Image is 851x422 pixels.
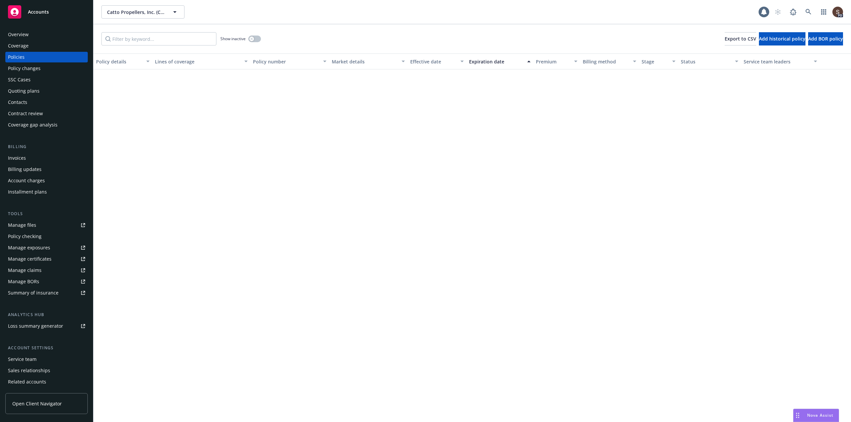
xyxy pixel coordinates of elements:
div: Manage certificates [8,254,52,264]
button: Premium [533,53,580,69]
div: Drag to move [793,409,802,422]
a: Start snowing [771,5,785,19]
div: Quoting plans [8,86,40,96]
div: Market details [332,58,398,65]
a: Report a Bug [787,5,800,19]
div: Coverage gap analysis [8,120,58,130]
div: Policy checking [8,231,42,242]
div: Expiration date [469,58,523,65]
div: Invoices [8,153,26,163]
div: Lines of coverage [155,58,240,65]
div: Installment plans [8,187,47,197]
div: Premium [536,58,570,65]
a: Service team [5,354,88,365]
a: Installment plans [5,187,88,197]
a: Account charges [5,175,88,186]
button: Policy details [93,53,152,69]
a: Quoting plans [5,86,88,96]
div: Manage claims [8,265,42,276]
a: Manage claims [5,265,88,276]
div: Service team [8,354,37,365]
button: Nova Assist [793,409,839,422]
div: Billing method [583,58,629,65]
a: Policy changes [5,63,88,74]
div: Loss summary generator [8,321,63,331]
span: Catto Propellers, Inc. (Commercial) [107,9,165,16]
div: Manage BORs [8,276,39,287]
div: Overview [8,29,29,40]
a: SSC Cases [5,74,88,85]
a: Billing updates [5,164,88,175]
button: Effective date [408,53,466,69]
a: Manage exposures [5,242,88,253]
a: Search [802,5,815,19]
button: Lines of coverage [152,53,250,69]
a: Switch app [817,5,830,19]
button: Add historical policy [759,32,805,45]
a: Invoices [5,153,88,163]
button: Stage [639,53,678,69]
div: Summary of insurance [8,288,59,298]
a: Contract review [5,108,88,119]
button: Add BOR policy [808,32,843,45]
a: Accounts [5,3,88,21]
div: Account charges [8,175,45,186]
span: Nova Assist [807,412,833,418]
button: Expiration date [466,53,533,69]
div: Contacts [8,97,27,108]
div: SSC Cases [8,74,31,85]
button: Status [678,53,741,69]
button: Billing method [580,53,639,69]
a: Related accounts [5,377,88,387]
div: Sales relationships [8,365,50,376]
button: Service team leaders [741,53,819,69]
div: Account settings [5,345,88,351]
button: Policy number [250,53,329,69]
a: Overview [5,29,88,40]
div: Policy details [96,58,142,65]
a: Summary of insurance [5,288,88,298]
a: Manage certificates [5,254,88,264]
div: Policy number [253,58,319,65]
div: Billing [5,143,88,150]
span: Add historical policy [759,36,805,42]
button: Catto Propellers, Inc. (Commercial) [101,5,184,19]
a: Coverage [5,41,88,51]
a: Policies [5,52,88,62]
a: Coverage gap analysis [5,120,88,130]
div: Policy changes [8,63,41,74]
a: Contacts [5,97,88,108]
div: Contract review [8,108,43,119]
div: Tools [5,211,88,217]
div: Manage files [8,220,36,230]
a: Policy checking [5,231,88,242]
button: Market details [329,53,408,69]
span: Accounts [28,9,49,15]
span: Export to CSV [725,36,756,42]
a: Sales relationships [5,365,88,376]
a: Manage files [5,220,88,230]
div: Coverage [8,41,29,51]
span: Add BOR policy [808,36,843,42]
a: Manage BORs [5,276,88,287]
span: Open Client Navigator [12,400,62,407]
div: Status [681,58,731,65]
a: Loss summary generator [5,321,88,331]
div: Service team leaders [744,58,809,65]
div: Manage exposures [8,242,50,253]
span: Show inactive [220,36,246,42]
div: Policies [8,52,25,62]
div: Related accounts [8,377,46,387]
div: Analytics hub [5,311,88,318]
button: Export to CSV [725,32,756,45]
input: Filter by keyword... [101,32,216,45]
div: Billing updates [8,164,42,175]
div: Stage [642,58,668,65]
img: photo [832,7,843,17]
div: Effective date [410,58,456,65]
